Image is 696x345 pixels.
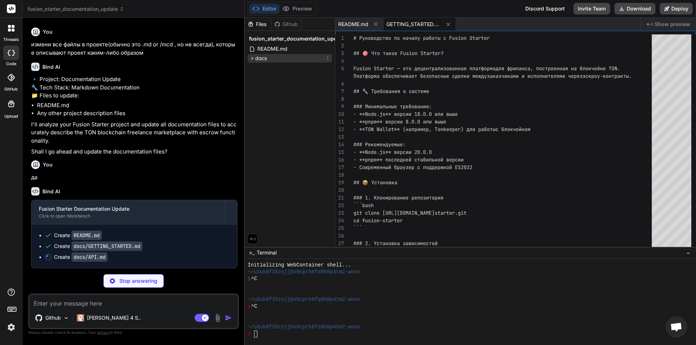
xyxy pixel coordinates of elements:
img: icon [225,314,232,321]
p: измени все файлы в проекте(обычно это .md or /mcd , но не всегда), которые описывают проект каким... [31,41,237,57]
span: starter.git [435,210,467,216]
div: 24 [335,217,344,224]
span: README.md [338,21,368,28]
div: 25 [335,224,344,232]
p: Github [45,314,61,321]
span: с блокчейном [496,126,530,132]
span: Terminal [257,249,277,256]
span: GETTING_STARTED.md [386,21,441,28]
div: 7 [335,88,344,95]
p: Always double-check its answers. Your in Bind [28,329,239,336]
span: ```bash [353,202,374,209]
p: I'll analyze your Fusion Starter project and update all documentation files to accurately describ... [31,121,237,145]
span: >_ [249,249,254,256]
span: ## 📦 Установка [353,179,397,186]
div: 23 [335,209,344,217]
span: README.md [257,45,288,53]
span: ### Минимальные требования: [353,103,432,110]
div: 15 [335,148,344,156]
div: 5 [335,65,344,72]
span: fusion_starter_documentation_update [28,5,124,13]
div: 6 [335,80,344,88]
div: Files [245,21,271,28]
span: ^C [251,275,257,282]
div: 21 [335,194,344,202]
h6: You [43,161,53,168]
span: ❯ [248,275,251,282]
h6: You [43,28,53,35]
code: docs/GETTING_STARTED.md [71,241,142,251]
span: - **Node.js** версии 20.0.0 [353,149,432,155]
div: Create [54,253,108,261]
span: - **Node.js** версии 18.0.0 или выше [353,111,458,117]
span: Платформа обеспечивает безопасные сделки между [353,73,487,79]
span: docs [255,55,267,62]
span: privacy [97,330,110,335]
button: Download [614,3,655,14]
div: Create [54,243,142,250]
span: git clone [URL][DOMAIN_NAME] [353,210,435,216]
div: Открытый чат [666,316,687,338]
img: Pick Models [63,315,69,321]
span: ❯ [248,303,251,310]
img: attachment [214,314,222,322]
div: 10 [335,110,344,118]
span: - **TON Wallet** (например, Tonkeeper) для работы [353,126,496,132]
span: ### Рекомендуемые: [353,141,406,148]
span: fusion_starter_documentation_update [249,35,345,42]
div: Click to open Workbench [39,213,218,219]
span: ^C [251,303,257,310]
button: Editor [249,4,279,14]
span: ~/u3uk0f35zsjjbn9cprh6fq9h0p4tm2-wnxx [248,296,360,303]
div: 1 [335,34,344,42]
span: ## 🔧 Требования к системе [353,88,429,94]
span: ~/u3uk0f35zsjjbn9cprh6fq9h0p4tm2-wnxx [248,269,360,275]
span: заказчиками и исполнителями через [487,73,583,79]
div: 19 [335,179,344,186]
span: # Руководство по началу работы с Fusion Starter [353,35,490,41]
span: - **pnpm** последней стабильной версии [353,156,464,163]
div: 2 [335,42,344,50]
div: 18 [335,171,344,179]
div: 14 [335,141,344,148]
h6: Bind AI [42,188,60,195]
div: 4 [335,57,344,65]
label: threads [3,37,19,43]
div: 12 [335,126,344,133]
div: 16 [335,156,344,164]
span: ``` [353,225,362,231]
span: для фриланса, построенная на блокчейне TON. [496,65,620,72]
button: Preview [279,4,315,14]
code: docs/API.md [71,252,108,262]
span: Fusion Starter — это децентрализованная платформа [353,65,496,72]
li: README.md [37,101,237,110]
span: - **pnpm** версии 8.0.0 или выше [353,118,446,125]
div: 8 [335,95,344,103]
img: Claude 4 Sonnet [77,314,84,321]
div: Fusion Starter Documentation Update [39,205,218,213]
span: ~/u3uk0f35zsjjbn9cprh6fq9h0p4tm2-wnxx [248,324,360,331]
label: code [6,61,16,67]
div: 27 [335,240,344,247]
span: Initializing WebContainer shell... [248,262,351,269]
span: эскроу-контракты. [583,73,632,79]
h6: Bind AI [42,63,60,71]
div: Discord Support [521,3,569,14]
div: 17 [335,164,344,171]
div: Create [54,232,102,239]
div: 26 [335,232,344,240]
button: Invite Team [573,3,610,14]
span: Show preview [655,21,690,28]
p: [PERSON_NAME] 4 S.. [87,314,141,321]
div: 13 [335,133,344,141]
code: README.md [71,231,102,240]
div: 3 [335,50,344,57]
label: GitHub [4,86,18,92]
span: ### 1. Клонирование репозитория [353,194,443,201]
div: 9 [335,103,344,110]
li: Any other project description files [37,109,237,118]
span: ## 🎯 Что такое Fusion Starter? [353,50,444,56]
img: settings [5,321,17,333]
p: Shall I go ahead and update the documentation files? [31,148,237,156]
span: ### 2. Установка зависимостей [353,240,438,247]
